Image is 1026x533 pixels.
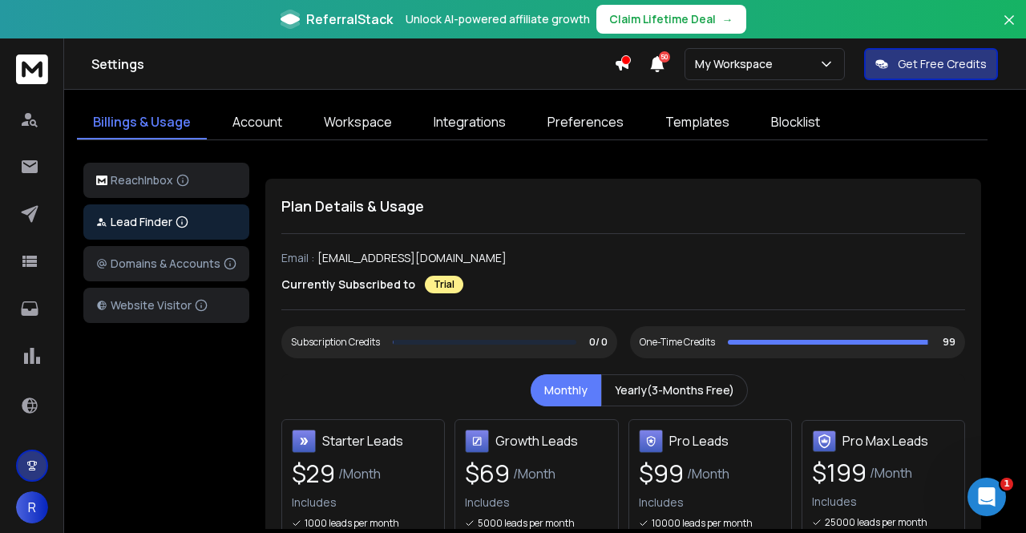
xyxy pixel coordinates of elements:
p: Get Free Credits [898,56,987,72]
span: /Month [513,464,555,483]
a: Workspace [308,106,408,139]
button: Get Free Credits [864,48,998,80]
h1: Plan Details & Usage [281,195,965,217]
h3: Growth Leads [495,431,578,450]
button: Lead Finder [83,204,249,240]
button: Domains & Accounts [83,246,249,281]
h1: Settings [91,55,614,74]
p: Currently Subscribed to [281,277,415,293]
p: 10000 leads per month [652,517,753,530]
a: Account [216,106,298,139]
p: Email : [281,250,314,266]
span: ReferralStack [306,10,393,29]
span: 50 [659,51,670,63]
p: 1000 leads per month [305,517,399,530]
span: /Month [338,464,381,483]
div: Subscription Credits [291,336,380,349]
span: $ 69 [465,459,510,488]
span: 1 [1000,478,1013,491]
p: 99 [943,336,955,349]
a: Integrations [418,106,522,139]
div: Trial [425,276,463,293]
a: Templates [649,106,745,139]
h3: Pro Leads [669,431,729,450]
a: Blocklist [755,106,836,139]
h3: Starter Leads [322,431,403,450]
p: 5000 leads per month [478,517,575,530]
button: R [16,491,48,523]
p: Includes [812,494,955,510]
p: 0/ 0 [589,336,608,349]
a: Preferences [531,106,640,139]
p: My Workspace [695,56,779,72]
h3: Pro Max Leads [842,431,928,450]
p: 25000 leads per month [825,516,927,529]
button: Monthly [531,374,601,406]
button: Close banner [999,10,1020,48]
button: Yearly(3-Months Free) [601,374,748,406]
span: /Month [870,463,912,483]
span: $ 99 [639,459,684,488]
img: logo [96,176,107,186]
p: [EMAIL_ADDRESS][DOMAIN_NAME] [317,250,507,266]
span: /Month [687,464,729,483]
p: Includes [292,495,434,511]
span: $ 199 [812,458,866,487]
div: One-Time Credits [640,336,715,349]
button: ReachInbox [83,163,249,198]
button: Website Visitor [83,288,249,323]
p: Includes [639,495,782,511]
iframe: Intercom live chat [967,478,1006,516]
p: Unlock AI-powered affiliate growth [406,11,590,27]
span: → [722,11,733,27]
a: Billings & Usage [77,106,207,139]
button: Claim Lifetime Deal→ [596,5,746,34]
p: Includes [465,495,608,511]
span: $ 29 [292,459,335,488]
